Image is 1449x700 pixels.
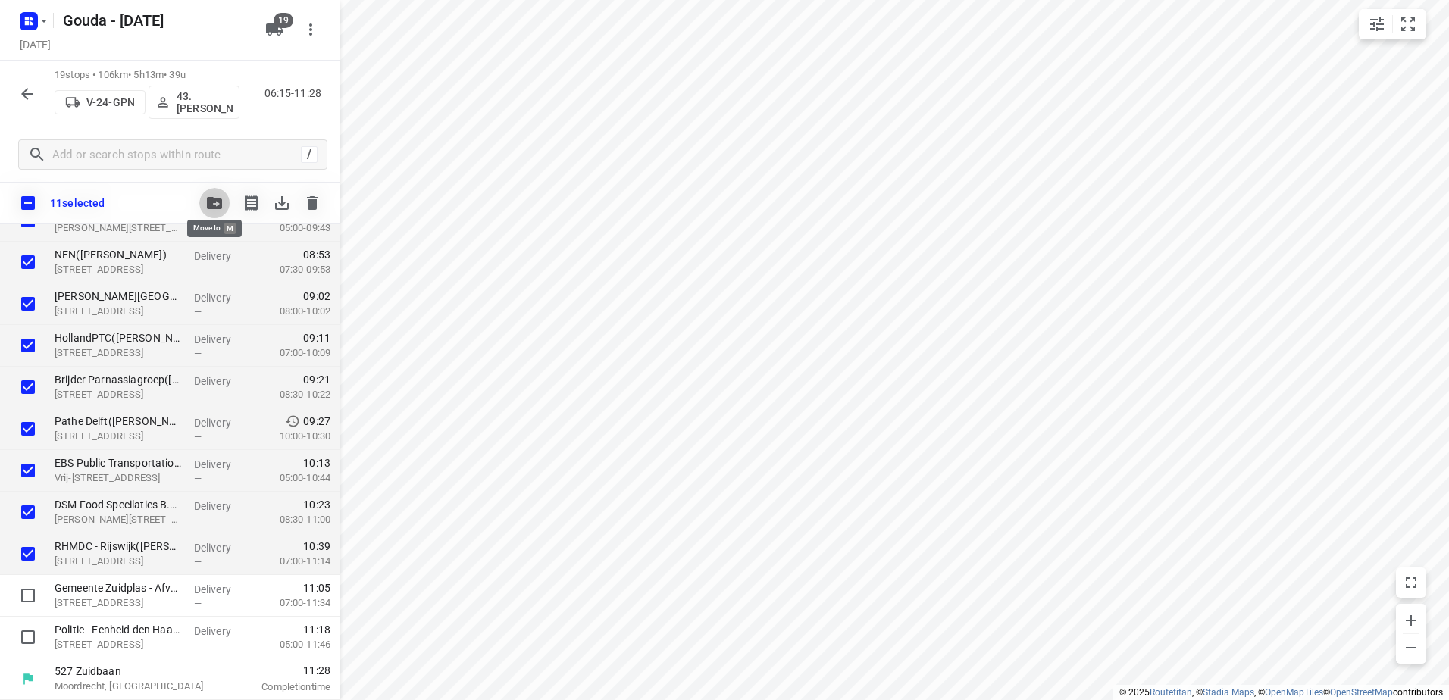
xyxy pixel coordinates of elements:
[194,639,202,651] span: —
[259,14,289,45] button: 19
[230,680,330,695] p: Completion time
[13,247,43,277] span: Select
[86,96,135,108] p: V-24-GPN
[255,512,330,527] p: 08:30-11:00
[14,36,57,53] h5: Project date
[255,262,330,277] p: 07:30-09:53
[1393,9,1423,39] button: Fit zoom
[194,514,202,526] span: —
[255,554,330,569] p: 07:00-11:14
[194,264,202,276] span: —
[255,387,330,402] p: 08:30-10:22
[55,679,212,694] p: Moordrecht, [GEOGRAPHIC_DATA]
[297,188,327,218] span: Delete stops
[13,539,43,569] span: Select
[303,414,330,429] span: 09:27
[1150,687,1192,698] a: Routetitan
[194,598,202,609] span: —
[194,348,202,359] span: —
[13,580,43,611] span: Select
[1265,687,1323,698] a: OpenMapTiles
[255,637,330,652] p: 05:00-11:46
[194,332,250,347] p: Delivery
[55,554,182,569] p: [STREET_ADDRESS]
[255,345,330,361] p: 07:00-10:09
[194,623,250,639] p: Delivery
[255,470,330,486] p: 05:00-10:44
[230,663,330,678] span: 11:28
[55,429,182,444] p: [STREET_ADDRESS]
[301,146,318,163] div: /
[149,86,239,119] button: 43.[PERSON_NAME]
[303,580,330,595] span: 11:05
[55,247,182,262] p: NEN([PERSON_NAME])
[1330,687,1393,698] a: OpenStreetMap
[50,197,105,209] p: 11 selected
[303,330,330,345] span: 09:11
[1203,687,1254,698] a: Stadia Maps
[55,539,182,554] p: RHMDC - Rijswijk(Conny Haak)
[194,290,250,305] p: Delivery
[194,473,202,484] span: —
[13,330,43,361] span: Select
[274,13,293,28] span: 19
[55,387,182,402] p: Mijnbouwstraat 106, Delft
[52,143,301,167] input: Add or search stops within route
[255,429,330,444] p: 10:00-10:30
[255,220,330,236] p: 05:00-09:43
[296,14,326,45] button: More
[55,345,182,361] p: [STREET_ADDRESS]
[55,330,182,345] p: HollandPTC(Armida Moes van Dijk / Conny Hermans)
[303,455,330,470] span: 10:13
[55,622,182,637] p: Politie - Eenheid den Haag - District G - Team Waddinxveen-Zuidplas(Ilze Buitendijk)
[55,68,239,83] p: 19 stops • 106km • 5h13m • 39u
[55,664,212,679] p: 527 Zuidbaan
[194,431,202,442] span: —
[255,595,330,611] p: 07:00-11:34
[267,188,297,218] span: Download stops
[13,414,43,444] span: Select
[55,455,182,470] p: EBS Public Transportation - Locatie Den Hoorn(Gert Jan & Sander Kavelaar)
[194,540,250,555] p: Delivery
[303,622,330,637] span: 11:18
[55,220,182,236] p: Jacoba van Beierenlaan 1, Delft
[255,304,330,319] p: 08:00-10:02
[194,415,250,430] p: Delivery
[264,86,327,102] p: 06:15-11:28
[55,595,182,611] p: Zuidplasweg 14B, Zevenhuizen
[285,414,300,429] svg: Early
[55,262,182,277] p: [STREET_ADDRESS]
[13,497,43,527] span: Select
[55,497,182,512] p: DSM Food Specilaties B.V. - Technische Dienst(Rene Kerklaan)
[55,289,182,304] p: Joulz - Delft(Symon Valstar)
[194,556,202,567] span: —
[13,455,43,486] span: Select
[303,497,330,512] span: 10:23
[57,8,253,33] h5: Rename
[303,247,330,262] span: 08:53
[13,372,43,402] span: Select
[194,373,250,389] p: Delivery
[13,622,43,652] span: Select
[194,457,250,472] p: Delivery
[194,582,250,597] p: Delivery
[194,498,250,514] p: Delivery
[177,90,233,114] p: 43.[PERSON_NAME]
[303,289,330,304] span: 09:02
[13,289,43,319] span: Select
[1362,9,1392,39] button: Map settings
[55,414,182,429] p: Pathe Delft(Rob van der Meer)
[303,372,330,387] span: 09:21
[194,306,202,317] span: —
[55,372,182,387] p: Brijder Parnassiagroep(Frank van Loo)
[236,188,267,218] button: Print shipping labels
[1119,687,1443,698] li: © 2025 , © , © © contributors
[55,90,146,114] button: V-24-GPN
[194,223,202,234] span: —
[55,580,182,595] p: Gemeente Zuidplas - Afvalbrengstation(Charlene Ritfeld)
[303,539,330,554] span: 10:39
[55,512,182,527] p: Alexander Fleminglaan 1, Delft
[194,389,202,401] span: —
[1359,9,1426,39] div: small contained button group
[55,470,182,486] p: Vrij-Harnasch 114C, Den Hoorn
